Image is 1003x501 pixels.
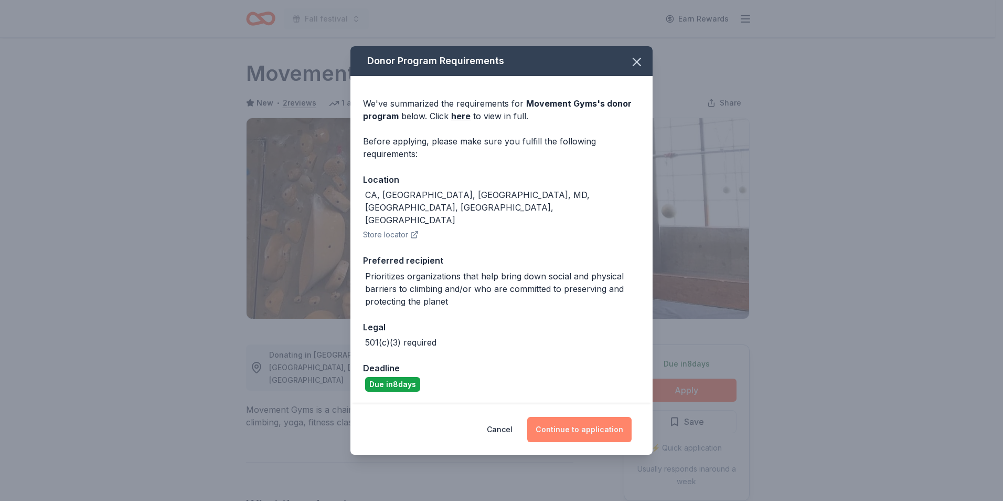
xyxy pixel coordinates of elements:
button: Store locator [363,228,419,241]
div: Donor Program Requirements [350,46,653,76]
a: here [451,110,471,122]
div: Due in 8 days [365,377,420,392]
div: 501(c)(3) required [365,336,436,349]
div: Preferred recipient [363,254,640,267]
div: CA, [GEOGRAPHIC_DATA], [GEOGRAPHIC_DATA], MD, [GEOGRAPHIC_DATA], [GEOGRAPHIC_DATA], [GEOGRAPHIC_D... [365,189,640,226]
button: Continue to application [527,417,632,442]
div: Legal [363,320,640,334]
div: We've summarized the requirements for below. Click to view in full. [363,97,640,122]
div: Location [363,173,640,186]
div: Deadline [363,361,640,375]
button: Cancel [487,417,513,442]
div: Prioritizes organizations that help bring down social and physical barriers to climbing and/or wh... [365,270,640,308]
div: Before applying, please make sure you fulfill the following requirements: [363,135,640,160]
